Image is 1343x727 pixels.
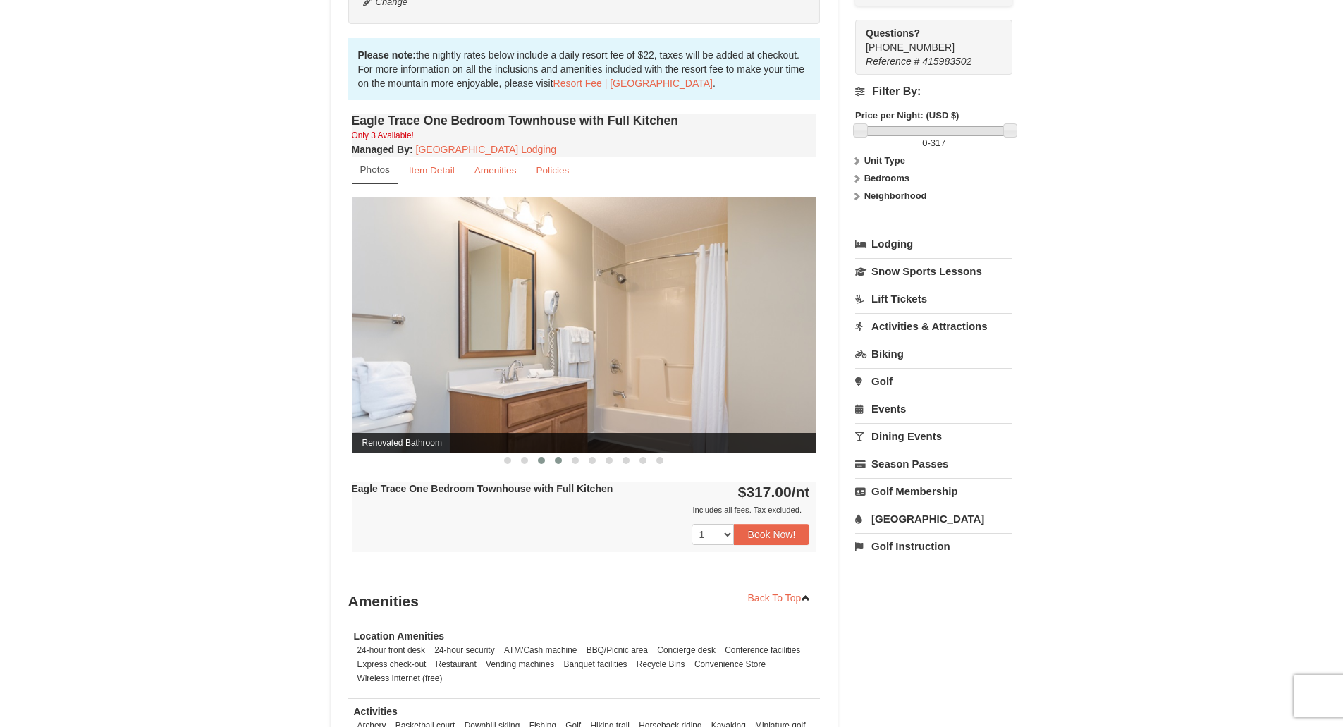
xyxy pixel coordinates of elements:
[409,165,455,176] small: Item Detail
[358,49,416,61] strong: Please note:
[360,164,390,175] small: Photos
[864,173,909,183] strong: Bedrooms
[432,657,480,671] li: Restaurant
[654,643,719,657] li: Concierge desk
[922,56,971,67] span: 415983502
[855,533,1012,559] a: Golf Instruction
[855,368,1012,394] a: Golf
[553,78,713,89] a: Resort Fee | [GEOGRAPHIC_DATA]
[855,506,1012,532] a: [GEOGRAPHIC_DATA]
[855,423,1012,449] a: Dining Events
[922,138,927,148] span: 0
[633,657,689,671] li: Recycle Bins
[352,144,410,155] span: Managed By
[348,587,821,616] h3: Amenities
[866,56,919,67] span: Reference #
[352,503,810,517] div: Includes all fees. Tax excluded.
[400,157,464,184] a: Item Detail
[354,630,445,642] strong: Location Amenities
[855,136,1012,150] label: -
[855,341,1012,367] a: Biking
[352,114,817,128] h4: Eagle Trace One Bedroom Townhouse with Full Kitchen
[792,484,810,500] span: /nt
[855,478,1012,504] a: Golf Membership
[482,657,558,671] li: Vending machines
[348,38,821,100] div: the nightly rates below include a daily resort fee of $22, taxes will be added at checkout. For m...
[431,643,498,657] li: 24-hour security
[855,396,1012,422] a: Events
[352,157,398,184] a: Photos
[352,483,613,494] strong: Eagle Trace One Bedroom Townhouse with Full Kitchen
[855,451,1012,477] a: Season Passes
[416,144,556,155] a: [GEOGRAPHIC_DATA] Lodging
[855,110,959,121] strong: Price per Night: (USD $)
[560,657,631,671] li: Banquet facilities
[583,643,651,657] li: BBQ/Picnic area
[855,85,1012,98] h4: Filter By:
[855,258,1012,284] a: Snow Sports Lessons
[866,28,920,39] strong: Questions?
[352,144,413,155] strong: :
[855,231,1012,257] a: Lodging
[354,671,446,685] li: Wireless Internet (free)
[527,157,578,184] a: Policies
[501,643,581,657] li: ATM/Cash machine
[354,706,398,717] strong: Activities
[855,286,1012,312] a: Lift Tickets
[352,197,817,452] img: Renovated Bathroom
[739,587,821,609] a: Back To Top
[866,26,987,53] span: [PHONE_NUMBER]
[931,138,946,148] span: 317
[465,157,526,184] a: Amenities
[738,484,810,500] strong: $317.00
[474,165,517,176] small: Amenities
[352,433,817,453] span: Renovated Bathroom
[734,524,810,545] button: Book Now!
[864,155,905,166] strong: Unit Type
[354,657,430,671] li: Express check-out
[721,643,804,657] li: Conference facilities
[691,657,769,671] li: Convenience Store
[536,165,569,176] small: Policies
[855,313,1012,339] a: Activities & Attractions
[864,190,927,201] strong: Neighborhood
[354,643,429,657] li: 24-hour front desk
[352,130,414,140] small: Only 3 Available!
